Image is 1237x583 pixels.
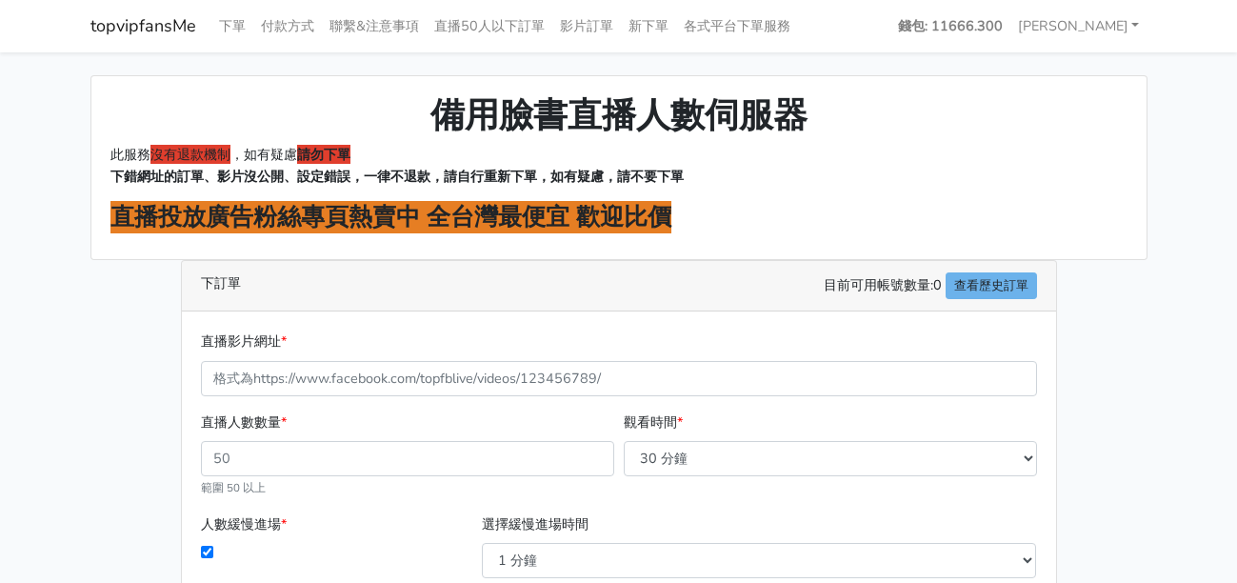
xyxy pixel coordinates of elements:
[1010,8,1147,45] a: [PERSON_NAME]
[552,8,621,45] a: 影片訂單
[890,8,1010,45] a: 錢包: 11666.300
[211,8,253,45] a: 下單
[201,361,1037,396] input: 格式為https://www.facebook.com/topfblive/videos/123456789/
[110,144,1127,188] p: 此服務 ，如有疑慮
[676,8,798,45] a: 各式平台下單服務
[201,331,287,352] label: 直播影片網址
[322,8,427,45] a: 聯繫&注意事項
[110,201,671,233] strong: 直播投放廣告粉絲專頁熱賣中 全台灣最便宜 歡迎比價
[110,167,684,186] strong: 下錯網址的訂單、影片沒公開、設定錯誤，一律不退款，請自行重新下單，如有疑慮，請不要下單
[482,513,589,535] label: 選擇緩慢進場時間
[427,8,552,45] a: 直播50人以下訂單
[898,16,1003,35] strong: 錢包: 11666.300
[933,275,942,294] span: 0
[201,441,614,476] input: 50
[201,513,287,535] label: 人數緩慢進場
[150,145,230,164] span: 沒有退款機制
[201,480,266,495] small: 範圍 50 以上
[430,92,808,139] strong: 備用臉書直播人數伺服器
[946,272,1037,300] a: 查看歷史訂單
[201,412,287,433] label: 直播人數數量
[182,261,1056,312] div: 下訂單
[90,8,196,45] a: topvipfansMe
[624,412,683,433] label: 觀看時間
[824,272,1037,300] span: 目前可用帳號數量:
[297,145,350,164] strong: 請勿下單
[253,8,322,45] a: 付款方式
[621,8,676,45] a: 新下單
